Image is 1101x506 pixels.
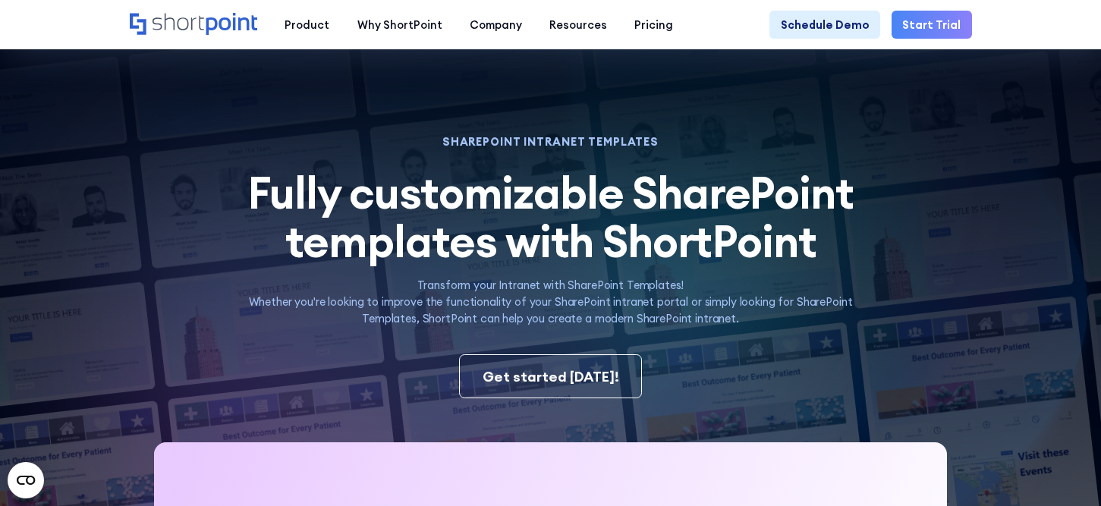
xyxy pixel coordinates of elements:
[1025,433,1101,506] iframe: Chat Widget
[247,165,853,269] span: Fully customizable SharePoint templates with ShortPoint
[456,11,536,38] a: Company
[271,11,343,38] a: Product
[130,13,258,37] a: Home
[549,17,607,33] div: Resources
[536,11,621,38] a: Resources
[228,277,873,326] p: Transform your Intranet with SharePoint Templates! Whether you're looking to improve the function...
[357,17,442,33] div: Why ShortPoint
[892,11,972,38] a: Start Trial
[8,462,44,498] button: Open CMP widget
[769,11,880,38] a: Schedule Demo
[470,17,522,33] div: Company
[285,17,329,33] div: Product
[344,11,456,38] a: Why ShortPoint
[483,366,619,387] div: Get started [DATE]!
[621,11,687,38] a: Pricing
[228,137,873,147] h1: SHAREPOINT INTRANET TEMPLATES
[459,354,641,398] a: Get started [DATE]!
[634,17,673,33] div: Pricing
